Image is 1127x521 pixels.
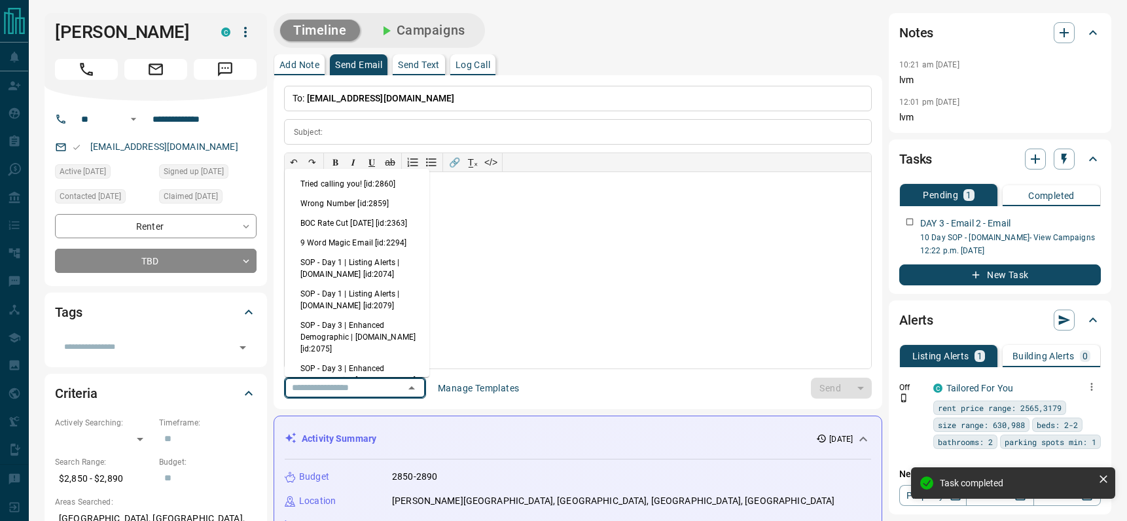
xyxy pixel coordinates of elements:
div: split button [811,378,872,399]
p: Budget: [159,456,257,468]
p: DAY 3 - Email 2 - Email [920,217,1011,230]
svg: Push Notification Only [899,393,908,403]
span: beds: 2-2 [1037,418,1078,431]
span: Email [124,59,187,80]
span: bathrooms: 2 [938,435,993,448]
div: condos.ca [933,384,942,393]
span: size range: 630,988 [938,418,1025,431]
a: 10 Day SOP - [DOMAIN_NAME]- View Campaigns [920,233,1095,242]
p: Listing Alerts [912,351,969,361]
span: Signed up [DATE] [164,165,224,178]
button: New Task [899,264,1101,285]
p: 1 [966,190,971,200]
button: Close [402,379,421,397]
span: Active [DATE] [60,165,106,178]
p: lvm [899,111,1101,124]
button: 𝑰 [344,153,363,171]
div: Tue Aug 12 2025 [159,164,257,183]
p: Activity Summary [302,432,376,446]
div: condos.ca [221,27,230,37]
s: ab [385,157,395,168]
button: Open [126,111,141,127]
span: Contacted [DATE] [60,190,121,203]
p: Pending [923,190,958,200]
p: [DATE] [829,433,853,445]
p: Budget [299,470,329,484]
a: Property [899,485,967,506]
p: To: [284,86,872,111]
span: parking spots min: 1 [1005,435,1096,448]
p: Send Email [335,60,382,69]
li: SOP - Day 3 | Enhanced Demographic | [DOMAIN_NAME] [id:2080] [285,359,429,402]
span: Message [194,59,257,80]
a: [EMAIL_ADDRESS][DOMAIN_NAME] [90,141,238,152]
li: BOC Rate Cut [DATE] [id:2363] [285,213,429,233]
div: Activity Summary[DATE] [285,427,871,451]
button: Open [234,338,252,357]
p: Timeframe: [159,417,257,429]
span: [EMAIL_ADDRESS][DOMAIN_NAME] [307,93,455,103]
button: Manage Templates [430,378,527,399]
div: Task completed [940,478,1093,488]
p: 0 [1082,351,1088,361]
p: Off [899,382,925,393]
h2: Criteria [55,383,98,404]
span: 𝐔 [368,157,375,168]
li: SOP - Day 1 | Listing Alerts | [DOMAIN_NAME] [id:2079] [285,284,429,315]
button: 🔗 [445,153,463,171]
li: SOP - Day 3 | Enhanced Demographic | [DOMAIN_NAME] [id:2075] [285,315,429,359]
p: Add Note [279,60,319,69]
p: 1 [977,351,982,361]
span: Claimed [DATE] [164,190,218,203]
div: TBD [55,249,257,273]
li: Tried calling you! [id:2860] [285,174,429,194]
button: 𝐁 [326,153,344,171]
p: Areas Searched: [55,496,257,508]
li: SOP - Day 1 | Listing Alerts | [DOMAIN_NAME] [id:2074] [285,253,429,284]
p: New Alert: [899,467,1101,481]
p: [PERSON_NAME][GEOGRAPHIC_DATA], [GEOGRAPHIC_DATA], [GEOGRAPHIC_DATA], [GEOGRAPHIC_DATA] [392,494,834,508]
button: ↷ [303,153,321,171]
span: Call [55,59,118,80]
h2: Tasks [899,149,932,170]
li: Wrong Number [id:2859] [285,194,429,213]
svg: Email Valid [72,143,81,152]
h1: [PERSON_NAME] [55,22,202,43]
button: 𝐔 [363,153,381,171]
p: Send Text [398,60,440,69]
h2: Alerts [899,310,933,331]
span: rent price range: 2565,3179 [938,401,1062,414]
p: Actively Searching: [55,417,152,429]
div: Fri Aug 15 2025 [55,189,152,207]
a: Tailored For You [946,383,1013,393]
button: ↶ [285,153,303,171]
button: </> [482,153,500,171]
li: 9 Word Magic Email [id:2294] [285,233,429,253]
p: Subject: [294,126,323,138]
button: Bullet list [422,153,440,171]
p: 12:01 pm [DATE] [899,98,959,107]
p: 10:21 am [DATE] [899,60,959,69]
p: $2,850 - $2,890 [55,468,152,490]
button: Timeline [280,20,360,41]
button: T̲ₓ [463,153,482,171]
p: Log Call [456,60,490,69]
div: Tasks [899,143,1101,175]
div: Criteria [55,378,257,409]
div: Tue Aug 12 2025 [55,164,152,183]
button: Numbered list [404,153,422,171]
button: ab [381,153,399,171]
p: Building Alerts [1012,351,1075,361]
div: Notes [899,17,1101,48]
p: Search Range: [55,456,152,468]
p: lvm [899,73,1101,87]
div: Alerts [899,304,1101,336]
div: Renter [55,214,257,238]
h2: Tags [55,302,82,323]
div: Tags [55,296,257,328]
p: Completed [1028,191,1075,200]
div: Tue Aug 12 2025 [159,189,257,207]
p: Location [299,494,336,508]
button: Campaigns [365,20,478,41]
p: 12:22 p.m. [DATE] [920,245,1101,257]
